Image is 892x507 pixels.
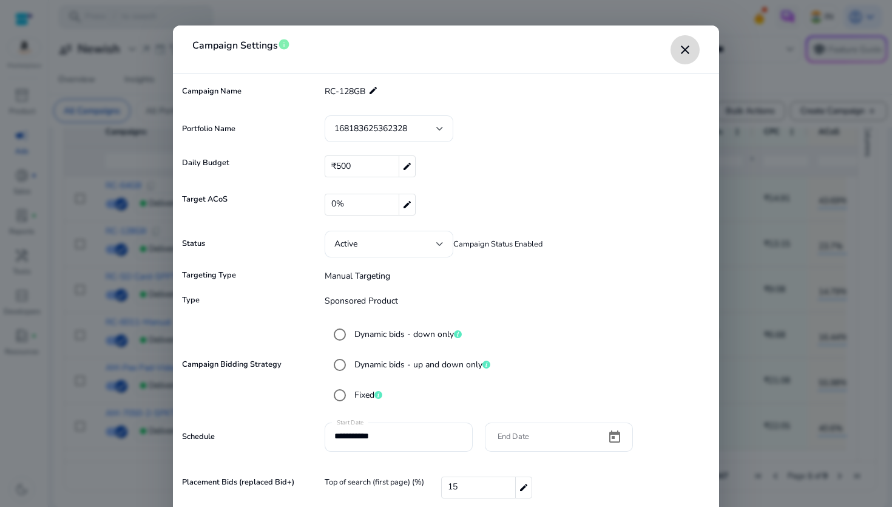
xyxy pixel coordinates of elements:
[352,389,382,401] label: Fixed
[325,86,365,97] span: RC-128GB
[179,194,313,205] mat-label: Target ACoS
[334,123,407,134] span: 168183625362328
[278,38,290,50] span: info
[313,231,713,257] div: Campaign Status Enabled
[179,86,313,97] mat-label: Campaign Name
[192,35,278,56] span: Campaign Settings
[671,35,700,64] button: close dialog
[368,83,378,98] mat-icon: edit
[179,238,313,250] mat-label: Status
[352,328,462,341] label: Dynamic bids - down only
[399,194,415,215] mat-icon: edit
[334,238,357,250] span: Active
[179,157,313,169] mat-label: Daily Budget
[325,477,441,502] span: Top of search (first page) (%)
[179,359,313,370] mat-label: Campaign Bidding Strategy
[678,43,692,57] mat-icon: close
[331,195,344,214] span: 0%
[179,294,313,306] mat-label: Type
[600,423,629,452] button: Open calendar
[313,294,713,307] p: Sponsored Product
[448,478,458,497] span: 15
[313,270,713,282] p: Manual Targeting
[179,270,313,281] mat-label: Targeting Type
[515,477,532,498] mat-icon: edit
[399,156,415,177] mat-icon: edit
[334,418,366,427] mat-label: Start Date
[179,431,313,443] mat-label: Schedule
[352,358,490,371] label: Dynamic bids - up and down only
[331,157,351,176] span: ₹500
[179,123,313,135] mat-label: Portfolio Name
